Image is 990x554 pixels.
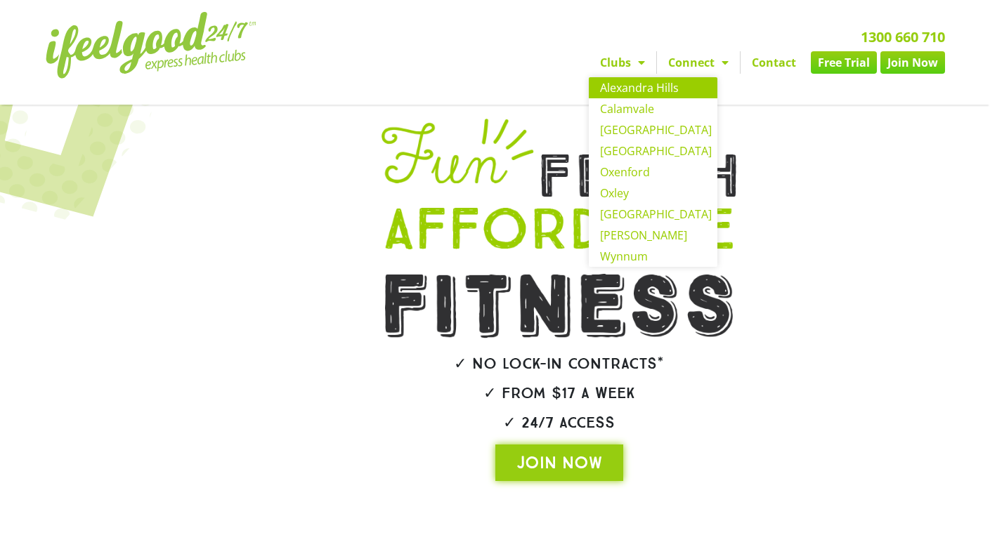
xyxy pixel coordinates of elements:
[342,356,776,371] h2: ✓ No lock-in contracts*
[657,51,740,74] a: Connect
[741,51,807,74] a: Contact
[516,451,602,474] span: JOIN NOW
[589,225,717,246] a: [PERSON_NAME]
[589,183,717,204] a: Oxley
[811,51,877,74] a: Free Trial
[495,444,623,481] a: JOIN NOW
[365,51,945,74] nav: Menu
[589,140,717,161] a: [GEOGRAPHIC_DATA]
[589,51,656,74] a: Clubs
[342,415,776,430] h2: ✓ 24/7 Access
[589,77,717,98] a: Alexandra Hills
[589,204,717,225] a: [GEOGRAPHIC_DATA]
[589,246,717,267] a: Wynnum
[342,385,776,401] h2: ✓ From $17 a week
[589,98,717,119] a: Calamvale
[589,119,717,140] a: [GEOGRAPHIC_DATA]
[861,27,945,46] a: 1300 660 710
[589,161,717,183] a: Oxenford
[880,51,945,74] a: Join Now
[589,77,717,267] ul: Clubs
